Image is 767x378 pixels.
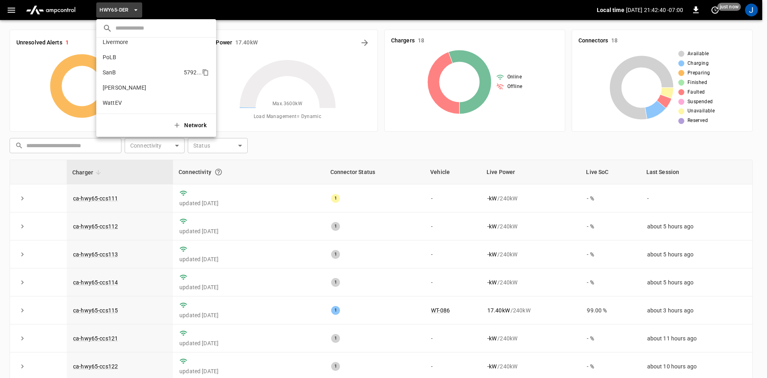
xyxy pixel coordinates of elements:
p: WattEV [103,99,122,107]
p: PoLB [103,53,117,61]
div: copy [201,68,210,77]
p: SanB [103,68,116,76]
button: Network [168,117,213,134]
p: [PERSON_NAME] [103,84,146,92]
p: Livermore [103,38,128,46]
